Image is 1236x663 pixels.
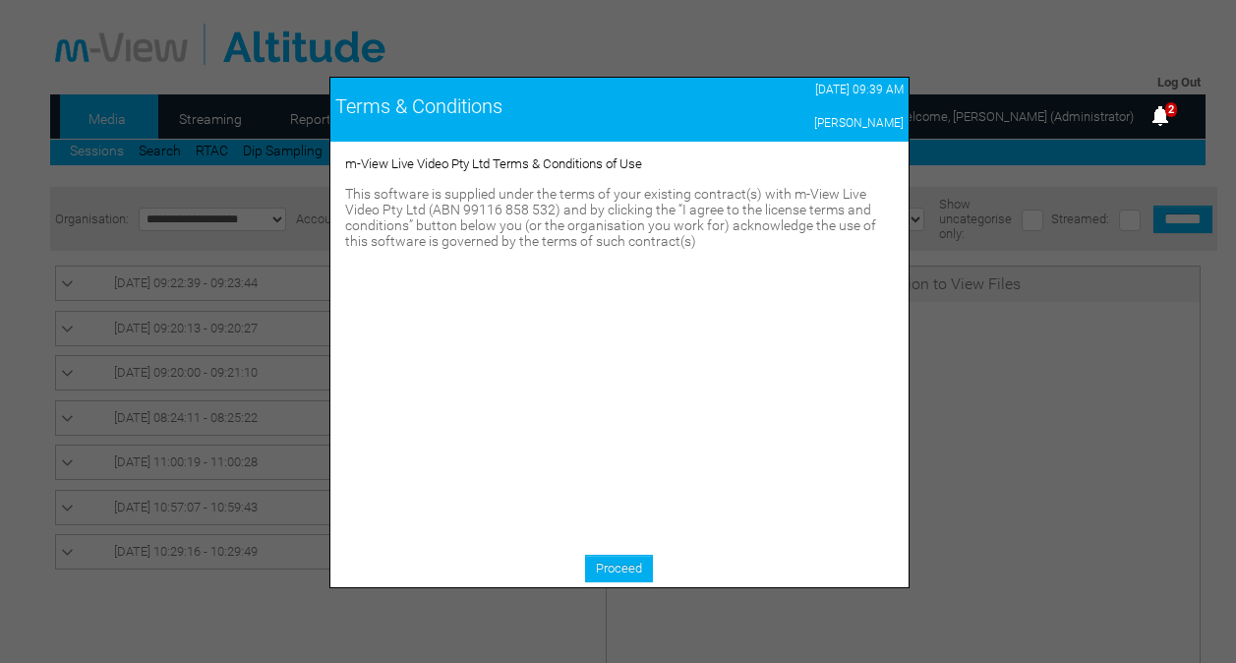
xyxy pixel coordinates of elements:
[700,78,908,101] td: [DATE] 09:39 AM
[1165,102,1177,117] span: 2
[335,94,696,118] div: Terms & Conditions
[345,186,876,249] span: This software is supplied under the terms of your existing contract(s) with m-View Live Video Pty...
[585,555,653,582] a: Proceed
[1148,104,1172,128] img: bell25.png
[345,156,642,171] span: m-View Live Video Pty Ltd Terms & Conditions of Use
[700,111,908,135] td: [PERSON_NAME]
